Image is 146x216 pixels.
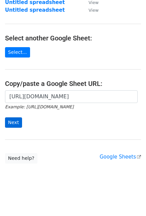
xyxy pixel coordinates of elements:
h4: Copy/paste a Google Sheet URL: [5,80,141,88]
a: Google Sheets [100,154,141,160]
a: Need help? [5,153,37,164]
small: View [89,8,99,13]
a: Select... [5,47,30,58]
h4: Select another Google Sheet: [5,34,141,42]
a: Untitled spreadsheet [5,7,65,13]
input: Paste your Google Sheet URL here [5,90,138,103]
input: Next [5,117,22,128]
a: View [82,7,99,13]
small: Example: [URL][DOMAIN_NAME] [5,104,74,109]
iframe: Chat Widget [113,184,146,216]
